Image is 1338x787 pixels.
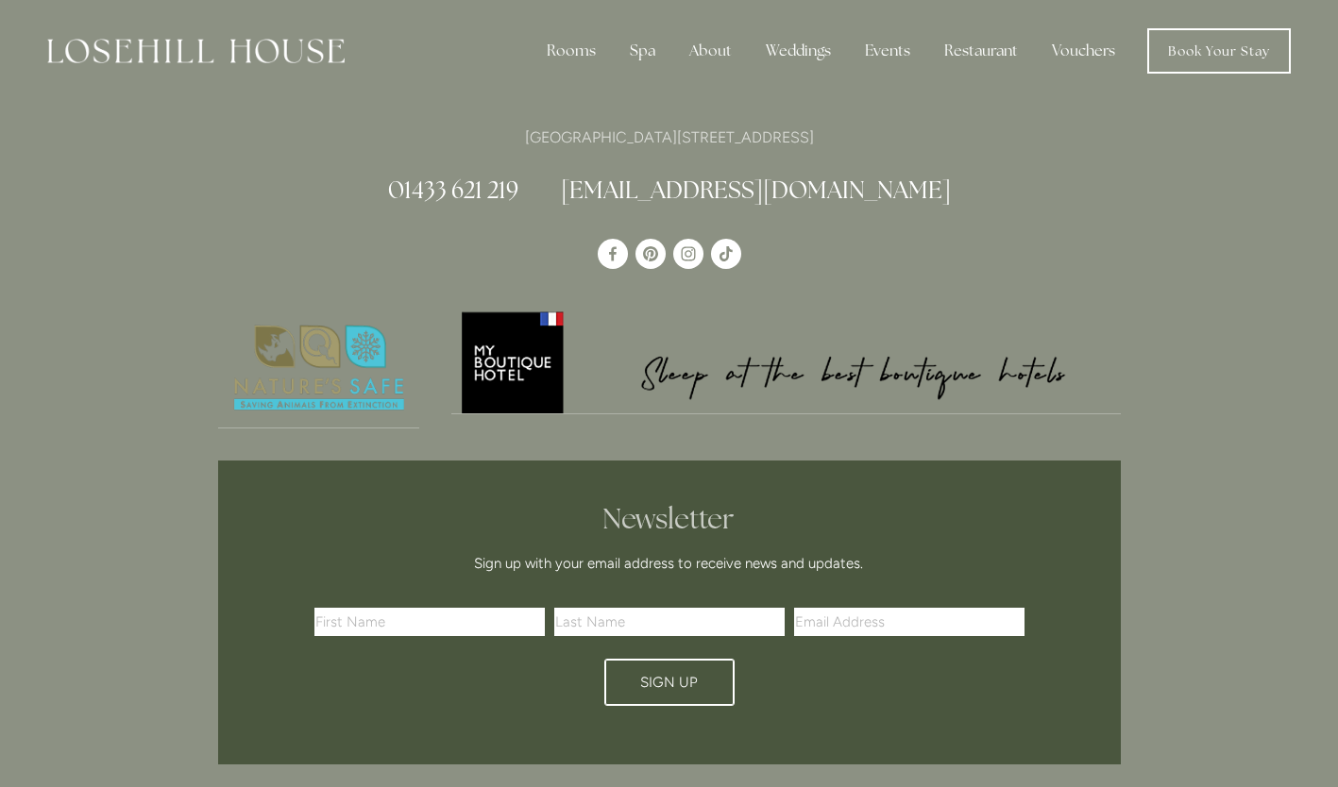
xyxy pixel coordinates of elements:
[640,674,698,691] span: Sign Up
[604,659,735,706] button: Sign Up
[1147,28,1291,74] a: Book Your Stay
[218,125,1121,150] p: [GEOGRAPHIC_DATA][STREET_ADDRESS]
[929,32,1033,70] div: Restaurant
[561,175,951,205] a: [EMAIL_ADDRESS][DOMAIN_NAME]
[598,239,628,269] a: Losehill House Hotel & Spa
[218,309,420,428] a: Nature's Safe - Logo
[314,608,545,636] input: First Name
[673,239,703,269] a: Instagram
[47,39,345,63] img: Losehill House
[451,309,1121,413] img: My Boutique Hotel - Logo
[554,608,785,636] input: Last Name
[532,32,611,70] div: Rooms
[615,32,670,70] div: Spa
[711,239,741,269] a: TikTok
[794,608,1025,636] input: Email Address
[751,32,846,70] div: Weddings
[674,32,747,70] div: About
[388,175,518,205] a: 01433 621 219
[850,32,925,70] div: Events
[321,502,1018,536] h2: Newsletter
[321,552,1018,575] p: Sign up with your email address to receive news and updates.
[1037,32,1130,70] a: Vouchers
[218,309,420,427] img: Nature's Safe - Logo
[635,239,666,269] a: Pinterest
